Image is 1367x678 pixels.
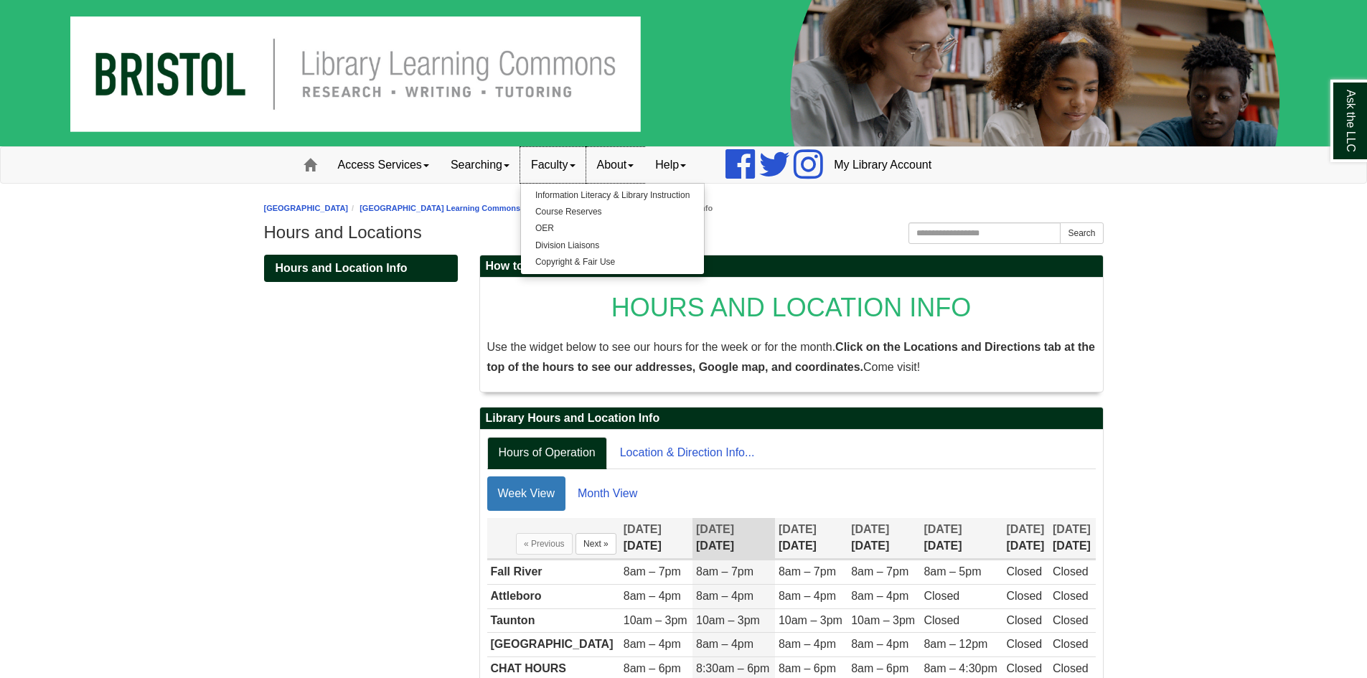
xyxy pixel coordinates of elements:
span: 10am – 3pm [851,614,915,626]
span: 8am – 6pm [851,662,908,674]
span: 8:30am – 6pm [696,662,769,674]
td: [GEOGRAPHIC_DATA] [487,633,620,657]
span: 10am – 3pm [779,614,842,626]
span: 8am – 7pm [696,565,753,578]
span: [DATE] [851,523,889,535]
span: Hours and Location Info [276,262,408,274]
div: Guide Pages [264,255,458,282]
h1: Hours and Locations [264,222,1104,243]
a: Month View [567,476,648,511]
span: 8am – 4pm [624,638,681,650]
span: 8am – 7pm [779,565,836,578]
a: Information Literacy & Library Instruction [521,187,704,204]
span: 8am – 4pm [779,638,836,650]
span: Closed [1053,590,1089,602]
span: Closed [1006,590,1042,602]
span: [DATE] [924,523,962,535]
span: 8am – 4pm [696,638,753,650]
a: Access Services [327,147,440,183]
th: [DATE] [692,518,775,559]
td: Fall River [487,560,620,584]
span: Closed [1006,614,1042,626]
span: Closed [1006,638,1042,650]
span: 8am – 7pm [624,565,681,578]
span: Closed [1006,565,1042,578]
th: [DATE] [620,518,692,559]
th: [DATE] [920,518,1002,559]
button: « Previous [516,533,573,555]
span: Closed [1006,662,1042,674]
a: Division Liaisons [521,237,704,254]
th: [DATE] [847,518,920,559]
span: 8am – 4pm [624,590,681,602]
a: Faculty [520,147,586,183]
span: 8am – 4pm [851,590,908,602]
th: [DATE] [775,518,847,559]
span: 8am – 5pm [924,565,981,578]
span: 10am – 3pm [624,614,687,626]
span: Closed [1053,614,1089,626]
h2: How to Visit, Contact, & Find Us [480,255,1103,278]
a: Course Reserves [521,204,704,220]
a: Hours and Location Info [264,255,458,282]
a: OER [521,220,704,237]
span: 8am – 6pm [624,662,681,674]
span: 10am – 3pm [696,614,760,626]
a: [GEOGRAPHIC_DATA] [264,204,349,212]
span: 8am – 12pm [924,638,987,650]
span: Closed [1053,638,1089,650]
span: 8am – 7pm [851,565,908,578]
a: Help [644,147,697,183]
a: Searching [440,147,520,183]
a: About [586,147,645,183]
span: 8am – 4:30pm [924,662,997,674]
nav: breadcrumb [264,202,1104,215]
th: [DATE] [1002,518,1049,559]
span: [DATE] [779,523,817,535]
span: 8am – 6pm [779,662,836,674]
strong: Click on the Locations and Directions tab at the top of the hours to see our addresses, Google ma... [487,341,1095,373]
span: Closed [924,590,959,602]
span: [DATE] [1006,523,1044,535]
button: Next » [576,533,616,555]
span: HOURS AND LOCATION INFO [611,293,971,322]
span: Closed [1053,662,1089,674]
th: [DATE] [1049,518,1096,559]
span: [DATE] [624,523,662,535]
span: [DATE] [1053,523,1091,535]
span: [DATE] [696,523,734,535]
a: Copyright & Fair Use [521,254,704,270]
a: Hours of Operation [487,437,607,469]
td: Taunton [487,608,620,633]
span: 8am – 4pm [851,638,908,650]
a: My Library Account [823,147,942,183]
span: Closed [1053,565,1089,578]
a: Location & Direction Info... [609,437,766,469]
a: Week View [487,476,565,511]
a: [GEOGRAPHIC_DATA] Learning Commons [360,204,520,212]
span: Closed [924,614,959,626]
span: 8am – 4pm [779,590,836,602]
span: Use the widget below to see our hours for the week or for the month. Come visit! [487,341,1095,373]
td: Attleboro [487,584,620,608]
button: Search [1060,222,1103,244]
span: 8am – 4pm [696,590,753,602]
h2: Library Hours and Location Info [480,408,1103,430]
